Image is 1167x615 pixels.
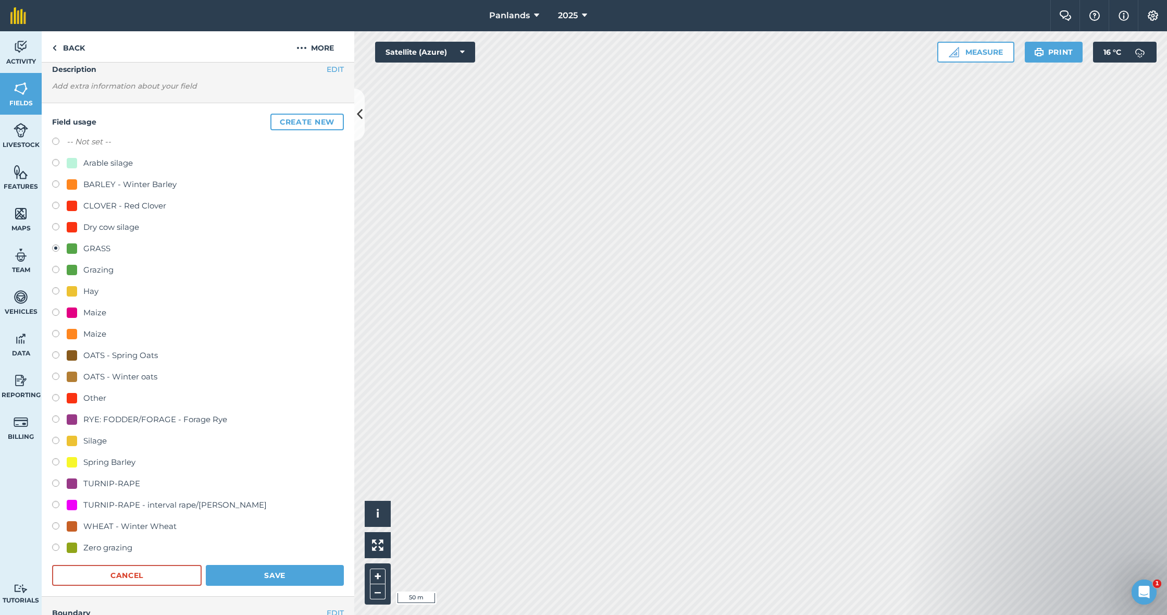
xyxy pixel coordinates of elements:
[83,520,177,533] div: WHEAT - Winter Wheat
[558,9,578,22] span: 2025
[83,328,106,340] div: Maize
[270,114,344,130] button: Create new
[1129,42,1150,63] img: svg+xml;base64,PD94bWwgdmVyc2lvbj0iMS4wIiBlbmNvZGluZz0idXRmLTgiPz4KPCEtLSBHZW5lcmF0b3I6IEFkb2JlIE...
[14,39,28,55] img: svg+xml;base64,PD94bWwgdmVyc2lvbj0iMS4wIiBlbmNvZGluZz0idXRmLTgiPz4KPCEtLSBHZW5lcmF0b3I6IEFkb2JlIE...
[14,164,28,180] img: svg+xml;base64,PHN2ZyB4bWxucz0iaHR0cDovL3d3dy53My5vcmcvMjAwMC9zdmciIHdpZHRoPSI1NiIgaGVpZ2h0PSI2MC...
[1025,42,1083,63] button: Print
[52,42,57,54] img: svg+xml;base64,PHN2ZyB4bWxucz0iaHR0cDovL3d3dy53My5vcmcvMjAwMC9zdmciIHdpZHRoPSI5IiBoZWlnaHQ9IjI0Ii...
[1034,46,1044,58] img: svg+xml;base64,PHN2ZyB4bWxucz0iaHR0cDovL3d3dy53My5vcmcvMjAwMC9zdmciIHdpZHRoPSIxOSIgaGVpZ2h0PSIyNC...
[1088,10,1101,21] img: A question mark icon
[83,477,140,490] div: TURNIP-RAPE
[83,413,227,426] div: RYE: FODDER/FORAGE - Forage Rye
[83,221,139,233] div: Dry cow silage
[365,501,391,527] button: i
[296,42,307,54] img: svg+xml;base64,PHN2ZyB4bWxucz0iaHR0cDovL3d3dy53My5vcmcvMjAwMC9zdmciIHdpZHRoPSIyMCIgaGVpZ2h0PSIyNC...
[14,206,28,222] img: svg+xml;base64,PHN2ZyB4bWxucz0iaHR0cDovL3d3dy53My5vcmcvMjAwMC9zdmciIHdpZHRoPSI1NiIgaGVpZ2h0PSI2MC...
[327,64,344,75] button: EDIT
[10,7,26,24] img: fieldmargin Logo
[14,248,28,263] img: svg+xml;base64,PD94bWwgdmVyc2lvbj0iMS4wIiBlbmNvZGluZz0idXRmLTgiPz4KPCEtLSBHZW5lcmF0b3I6IEFkb2JlIE...
[14,289,28,305] img: svg+xml;base64,PD94bWwgdmVyc2lvbj0iMS4wIiBlbmNvZGluZz0idXRmLTgiPz4KPCEtLSBHZW5lcmF0b3I6IEFkb2JlIE...
[52,64,344,75] h4: Description
[83,242,110,255] div: GRASS
[949,47,959,57] img: Ruler icon
[1093,42,1157,63] button: 16 °C
[375,42,475,63] button: Satellite (Azure)
[83,178,177,191] div: BARLEY - Winter Barley
[14,373,28,388] img: svg+xml;base64,PD94bWwgdmVyc2lvbj0iMS4wIiBlbmNvZGluZz0idXRmLTgiPz4KPCEtLSBHZW5lcmF0b3I6IEFkb2JlIE...
[14,414,28,430] img: svg+xml;base64,PD94bWwgdmVyc2lvbj0iMS4wIiBlbmNvZGluZz0idXRmLTgiPz4KPCEtLSBHZW5lcmF0b3I6IEFkb2JlIE...
[67,136,111,148] label: -- Not set --
[83,392,106,404] div: Other
[376,507,379,520] span: i
[370,584,386,599] button: –
[52,114,344,130] h4: Field usage
[372,539,383,551] img: Four arrows, one pointing top left, one top right, one bottom right and the last bottom left
[83,157,133,169] div: Arable silage
[1103,42,1121,63] span: 16 ° C
[14,122,28,138] img: svg+xml;base64,PD94bWwgdmVyc2lvbj0iMS4wIiBlbmNvZGluZz0idXRmLTgiPz4KPCEtLSBHZW5lcmF0b3I6IEFkb2JlIE...
[1147,10,1159,21] img: A cog icon
[42,31,95,62] a: Back
[14,584,28,594] img: svg+xml;base64,PD94bWwgdmVyc2lvbj0iMS4wIiBlbmNvZGluZz0idXRmLTgiPz4KPCEtLSBHZW5lcmF0b3I6IEFkb2JlIE...
[14,81,28,96] img: svg+xml;base64,PHN2ZyB4bWxucz0iaHR0cDovL3d3dy53My5vcmcvMjAwMC9zdmciIHdpZHRoPSI1NiIgaGVpZ2h0PSI2MC...
[83,200,166,212] div: CLOVER - Red Clover
[83,435,107,447] div: Silage
[52,565,202,586] button: Cancel
[1132,580,1157,605] iframe: Intercom live chat
[370,569,386,584] button: +
[83,542,132,554] div: Zero grazing
[83,349,158,362] div: OATS - Spring Oats
[83,264,114,276] div: Grazing
[1119,9,1129,22] img: svg+xml;base64,PHN2ZyB4bWxucz0iaHR0cDovL3d3dy53My5vcmcvMjAwMC9zdmciIHdpZHRoPSIxNyIgaGVpZ2h0PSIxNy...
[83,456,135,469] div: Spring Barley
[206,565,344,586] button: Save
[52,81,197,91] em: Add extra information about your field
[1153,580,1161,588] span: 1
[83,371,157,383] div: OATS - Winter oats
[83,285,98,298] div: Hay
[937,42,1014,63] button: Measure
[83,499,267,511] div: TURNIP-RAPE - interval rape/[PERSON_NAME]
[1059,10,1072,21] img: Two speech bubbles overlapping with the left bubble in the forefront
[14,331,28,347] img: svg+xml;base64,PD94bWwgdmVyc2lvbj0iMS4wIiBlbmNvZGluZz0idXRmLTgiPz4KPCEtLSBHZW5lcmF0b3I6IEFkb2JlIE...
[83,306,106,319] div: Maize
[489,9,530,22] span: Panlands
[276,31,354,62] button: More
